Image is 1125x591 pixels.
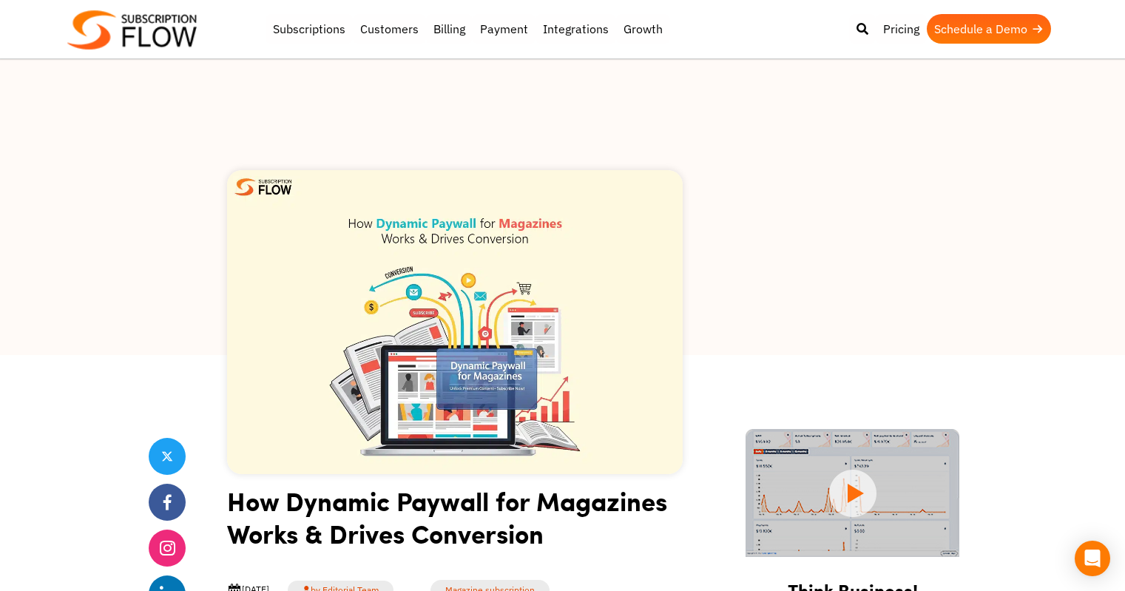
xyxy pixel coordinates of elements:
[473,14,536,44] a: Payment
[353,14,426,44] a: Customers
[227,170,683,474] img: How Dynamic Paywall for Magazines Works & Drives Conversion
[227,484,683,561] h1: How Dynamic Paywall for Magazines Works & Drives Conversion
[746,429,959,557] img: intro video
[616,14,670,44] a: Growth
[266,14,353,44] a: Subscriptions
[426,14,473,44] a: Billing
[927,14,1051,44] a: Schedule a Demo
[876,14,927,44] a: Pricing
[67,10,197,50] img: Subscriptionflow
[1075,541,1110,576] div: Open Intercom Messenger
[536,14,616,44] a: Integrations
